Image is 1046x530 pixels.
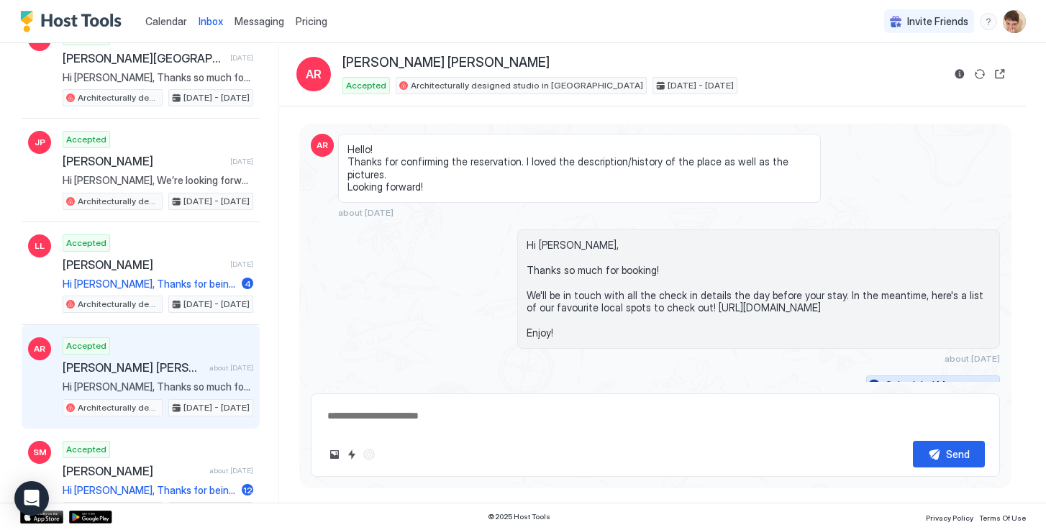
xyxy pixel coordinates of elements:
[199,15,223,27] span: Inbox
[78,195,159,208] span: Architecturally designed studio in [GEOGRAPHIC_DATA]
[183,91,250,104] span: [DATE] - [DATE]
[34,342,45,355] span: AR
[209,363,253,373] span: about [DATE]
[145,15,187,27] span: Calendar
[20,11,128,32] a: Host Tools Logo
[145,14,187,29] a: Calendar
[306,65,322,83] span: AR
[913,441,985,467] button: Send
[346,79,386,92] span: Accepted
[230,157,253,166] span: [DATE]
[78,91,159,104] span: Architecturally designed studio in [GEOGRAPHIC_DATA]
[317,139,328,152] span: AR
[338,207,394,218] span: about [DATE]
[488,512,550,521] span: © 2025 Host Tools
[66,133,106,146] span: Accepted
[235,15,284,27] span: Messaging
[35,239,45,252] span: LL
[209,466,253,475] span: about [DATE]
[886,378,983,393] div: Scheduled Messages
[63,380,253,393] span: Hi [PERSON_NAME], Thanks so much for booking! We'll be in touch with all the check in details the...
[1003,10,1026,33] div: User profile
[66,237,106,250] span: Accepted
[183,195,250,208] span: [DATE] - [DATE]
[199,14,223,29] a: Inbox
[20,511,63,524] a: App Store
[991,65,1009,83] button: Open reservation
[243,485,253,495] span: 12
[979,513,1026,522] span: Terms Of Use
[63,154,224,168] span: [PERSON_NAME]
[35,136,45,149] span: JP
[945,353,1000,364] span: about [DATE]
[63,360,204,375] span: [PERSON_NAME] [PERSON_NAME]
[63,51,224,65] span: [PERSON_NAME][GEOGRAPHIC_DATA]
[66,339,106,352] span: Accepted
[411,79,643,92] span: Architecturally designed studio in [GEOGRAPHIC_DATA]
[235,14,284,29] a: Messaging
[63,464,204,478] span: [PERSON_NAME]
[866,375,1000,395] button: Scheduled Messages
[63,174,253,187] span: Hi [PERSON_NAME], We’re looking forward to you checking into the Studio [DATE], [DATE], the space...
[668,79,734,92] span: [DATE] - [DATE]
[326,446,343,463] button: Upload image
[979,509,1026,524] a: Terms Of Use
[63,71,253,84] span: Hi [PERSON_NAME], Thanks so much for booking! We'll be in touch with all the check in details the...
[343,446,360,463] button: Quick reply
[527,239,991,339] span: Hi [PERSON_NAME], Thanks so much for booking! We'll be in touch with all the check in details the...
[926,513,973,522] span: Privacy Policy
[63,278,236,291] span: Hi [PERSON_NAME], Thanks for being such a great guest! We left you a 5 star review and if you enj...
[946,447,970,462] div: Send
[230,53,253,63] span: [DATE]
[63,484,236,497] span: Hi [PERSON_NAME], Thanks for being such a great guest! We left you a 5 star review and if you enj...
[342,55,550,71] span: [PERSON_NAME] [PERSON_NAME]
[951,65,968,83] button: Reservation information
[230,260,253,269] span: [DATE]
[980,13,997,30] div: menu
[66,443,106,456] span: Accepted
[33,446,47,459] span: SM
[183,298,250,311] span: [DATE] - [DATE]
[78,401,159,414] span: Architecturally designed studio in [GEOGRAPHIC_DATA]
[907,15,968,28] span: Invite Friends
[347,143,811,193] span: Hello! Thanks for confirming the reservation. I loved the description/history of the place as wel...
[63,257,224,272] span: [PERSON_NAME]
[69,511,112,524] a: Google Play Store
[296,15,327,28] span: Pricing
[971,65,988,83] button: Sync reservation
[78,298,159,311] span: Architecturally designed studio in [GEOGRAPHIC_DATA]
[183,401,250,414] span: [DATE] - [DATE]
[14,481,49,516] div: Open Intercom Messenger
[245,278,251,289] span: 4
[926,509,973,524] a: Privacy Policy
